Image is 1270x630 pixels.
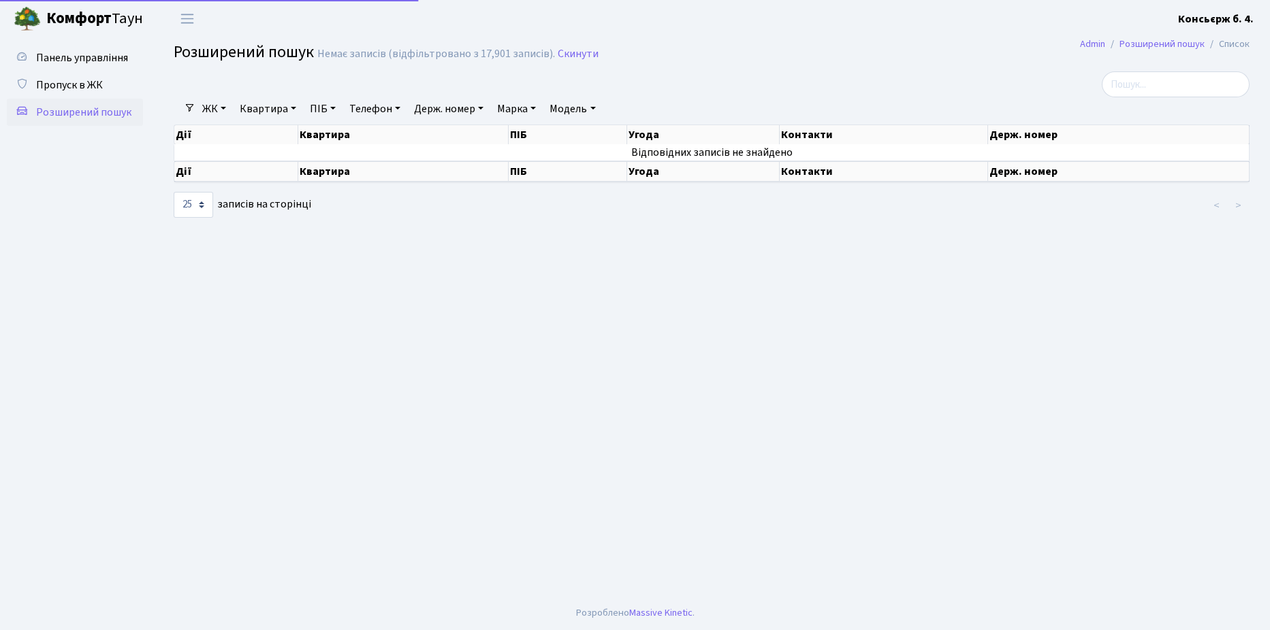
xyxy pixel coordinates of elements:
[780,161,989,182] th: Контакти
[174,192,311,218] label: записів на сторінці
[298,125,509,144] th: Квартира
[988,125,1250,144] th: Держ. номер
[409,97,489,120] a: Держ. номер
[576,606,695,620] div: Розроблено .
[46,7,112,29] b: Комфорт
[492,97,541,120] a: Марка
[558,48,599,61] a: Скинути
[1205,37,1250,52] li: Список
[170,7,204,30] button: Переключити навігацію
[1102,71,1250,97] input: Пошук...
[509,161,627,182] th: ПІБ
[344,97,406,120] a: Телефон
[174,40,314,64] span: Розширений пошук
[7,71,143,99] a: Пропуск в ЖК
[988,161,1250,182] th: Держ. номер
[1120,37,1205,51] a: Розширений пошук
[627,125,780,144] th: Угода
[36,50,128,65] span: Панель управління
[780,125,989,144] th: Контакти
[46,7,143,31] span: Таун
[304,97,341,120] a: ПІБ
[14,5,41,33] img: logo.png
[1080,37,1105,51] a: Admin
[1178,11,1254,27] a: Консьєрж б. 4.
[36,78,103,93] span: Пропуск в ЖК
[174,125,298,144] th: Дії
[7,44,143,71] a: Панель управління
[234,97,302,120] a: Квартира
[509,125,627,144] th: ПІБ
[36,105,131,120] span: Розширений пошук
[197,97,232,120] a: ЖК
[1060,30,1270,59] nav: breadcrumb
[627,161,780,182] th: Угода
[317,48,555,61] div: Немає записів (відфільтровано з 17,901 записів).
[7,99,143,126] a: Розширений пошук
[1178,12,1254,27] b: Консьєрж б. 4.
[174,192,213,218] select: записів на сторінці
[629,606,693,620] a: Massive Kinetic
[174,161,298,182] th: Дії
[544,97,601,120] a: Модель
[174,144,1250,161] td: Відповідних записів не знайдено
[298,161,509,182] th: Квартира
